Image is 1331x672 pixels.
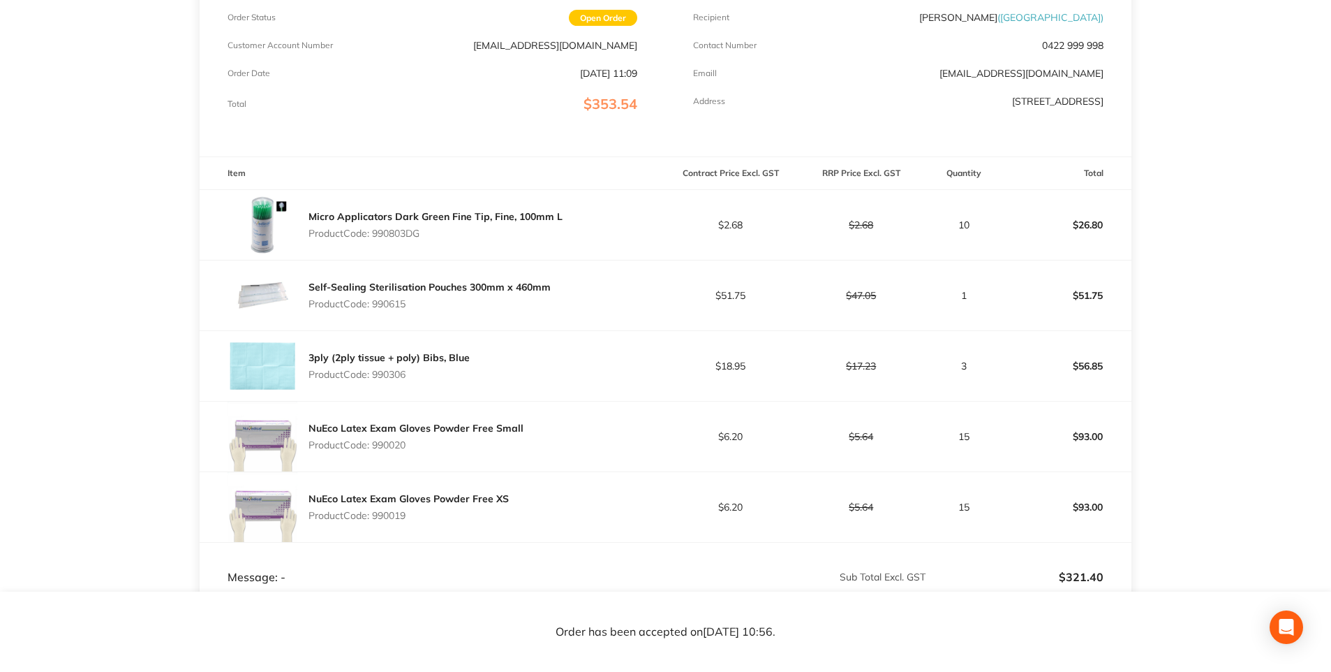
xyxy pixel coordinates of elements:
[228,190,297,260] img: bmhweGhyeQ
[693,96,725,106] p: Address
[796,157,926,190] th: RRP Price Excl. GST
[228,261,297,330] img: N2Nuenl5OA
[228,331,297,401] img: Nnc0anJqeQ
[569,10,637,26] span: Open Order
[228,13,276,22] p: Order Status
[308,492,509,505] a: NuEco Latex Exam Gloves Powder Free XS
[228,99,246,109] p: Total
[927,360,1000,372] p: 3
[693,68,717,78] p: Emaill
[308,210,563,223] a: Micro Applicators Dark Green Fine Tip, Fine, 100mm L
[308,369,470,380] p: Product Code: 990306
[556,626,775,638] p: Order has been accepted on [DATE] 10:56 .
[308,228,563,239] p: Product Code: 990803DG
[308,510,509,521] p: Product Code: 990019
[308,281,551,293] a: Self-Sealing Sterilisation Pouches 300mm x 460mm
[693,41,757,50] p: Contact Number
[796,431,925,442] p: $5.64
[796,219,925,231] p: $2.68
[1002,279,1131,312] p: $51.75
[1042,40,1103,51] p: 0422 999 998
[927,571,1103,583] p: $321.40
[927,219,1000,231] p: 10
[939,67,1103,80] a: [EMAIL_ADDRESS][DOMAIN_NAME]
[580,68,637,79] p: [DATE] 11:09
[473,40,637,51] p: [EMAIL_ADDRESS][DOMAIN_NAME]
[666,290,795,301] p: $51.75
[1270,611,1303,644] div: Open Intercom Messenger
[796,502,925,513] p: $5.64
[200,157,665,190] th: Item
[200,542,665,584] td: Message: -
[308,351,470,364] a: 3ply (2ply tissue + poly) Bibs, Blue
[927,290,1000,301] p: 1
[583,95,637,112] span: $353.54
[666,571,925,583] p: Sub Total Excl. GST
[228,68,270,78] p: Order Date
[1012,96,1103,107] p: [STREET_ADDRESS]
[665,157,796,190] th: Contract Price Excl. GST
[796,360,925,372] p: $17.23
[1001,157,1131,190] th: Total
[997,11,1103,24] span: ( [GEOGRAPHIC_DATA] )
[693,13,729,22] p: Recipient
[228,402,297,472] img: YTQ4eHhucA
[927,502,1000,513] p: 15
[927,431,1000,442] p: 15
[796,290,925,301] p: $47.05
[926,157,1001,190] th: Quantity
[1002,208,1131,242] p: $26.80
[228,472,297,542] img: Nm42M3YwZA
[1002,490,1131,524] p: $93.00
[308,439,523,451] p: Product Code: 990020
[666,502,795,513] p: $6.20
[1002,349,1131,383] p: $56.85
[666,360,795,372] p: $18.95
[1002,420,1131,453] p: $93.00
[666,431,795,442] p: $6.20
[919,12,1103,23] p: [PERSON_NAME]
[666,219,795,231] p: $2.68
[308,298,551,309] p: Product Code: 990615
[228,41,333,50] p: Customer Account Number
[308,422,523,434] a: NuEco Latex Exam Gloves Powder Free Small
